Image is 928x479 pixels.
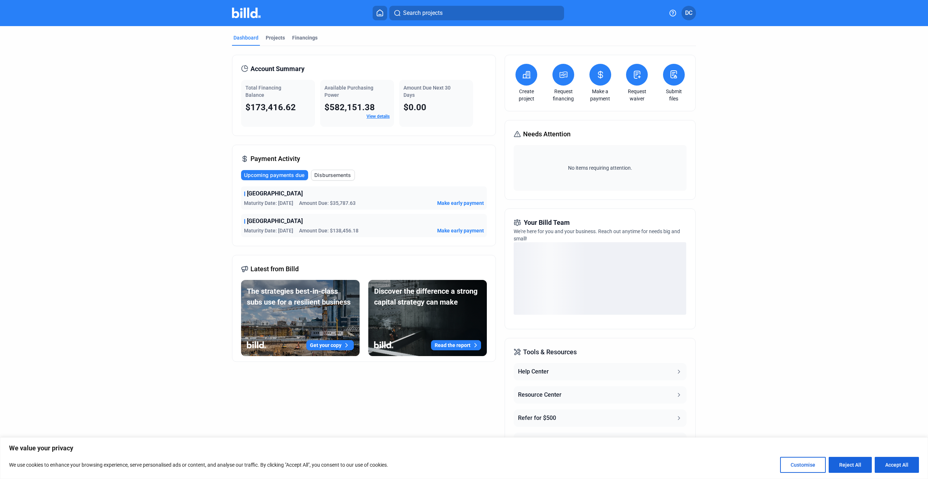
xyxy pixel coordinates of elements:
[517,164,683,172] span: No items requiring attention.
[518,414,556,422] div: Refer for $500
[514,363,686,380] button: Help Center
[247,217,303,226] span: [GEOGRAPHIC_DATA]
[250,154,300,164] span: Payment Activity
[514,386,686,404] button: Resource Center
[518,367,549,376] div: Help Center
[403,85,451,98] span: Amount Due Next 30 Days
[681,6,696,20] button: DC
[437,199,484,207] button: Make early payment
[685,9,692,17] span: DC
[9,461,388,469] p: We use cookies to enhance your browsing experience, serve personalised ads or content, and analys...
[247,189,303,198] span: [GEOGRAPHIC_DATA]
[374,286,481,307] div: Discover the difference a strong capital strategy can make
[514,409,686,427] button: Refer for $500
[551,88,576,102] a: Request financing
[247,286,354,307] div: The strategies best-in-class subs use for a resilient business
[250,264,299,274] span: Latest from Billd
[250,64,304,74] span: Account Summary
[244,172,304,179] span: Upcoming payments due
[324,85,373,98] span: Available Purchasing Power
[389,6,564,20] button: Search projects
[514,88,539,102] a: Create project
[324,102,375,112] span: $582,151.38
[518,391,562,399] div: Resource Center
[624,88,650,102] a: Request waiver
[661,88,687,102] a: Submit files
[780,457,826,473] button: Customise
[403,9,443,17] span: Search projects
[299,199,356,207] span: Amount Due: $35,787.63
[431,340,481,350] button: Read the report
[314,172,351,179] span: Disbursements
[306,340,354,350] button: Get your copy
[233,34,258,41] div: Dashboard
[514,242,686,315] div: loading
[437,227,484,234] button: Make early payment
[403,102,426,112] span: $0.00
[245,85,281,98] span: Total Financing Balance
[299,227,359,234] span: Amount Due: $138,456.18
[524,218,570,228] span: Your Billd Team
[311,170,355,181] button: Disbursements
[523,347,577,357] span: Tools & Resources
[588,88,613,102] a: Make a payment
[514,433,686,450] button: Join our newsletter
[518,437,568,446] div: Join our newsletter
[266,34,285,41] div: Projects
[244,199,293,207] span: Maturity Date: [DATE]
[875,457,919,473] button: Accept All
[523,129,571,139] span: Needs Attention
[244,227,293,234] span: Maturity Date: [DATE]
[292,34,318,41] div: Financings
[245,102,296,112] span: $173,416.62
[514,228,680,241] span: We're here for you and your business. Reach out anytime for needs big and small!
[366,114,390,119] a: View details
[829,457,872,473] button: Reject All
[232,8,261,18] img: Billd Company Logo
[241,170,308,180] button: Upcoming payments due
[9,444,919,453] p: We value your privacy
